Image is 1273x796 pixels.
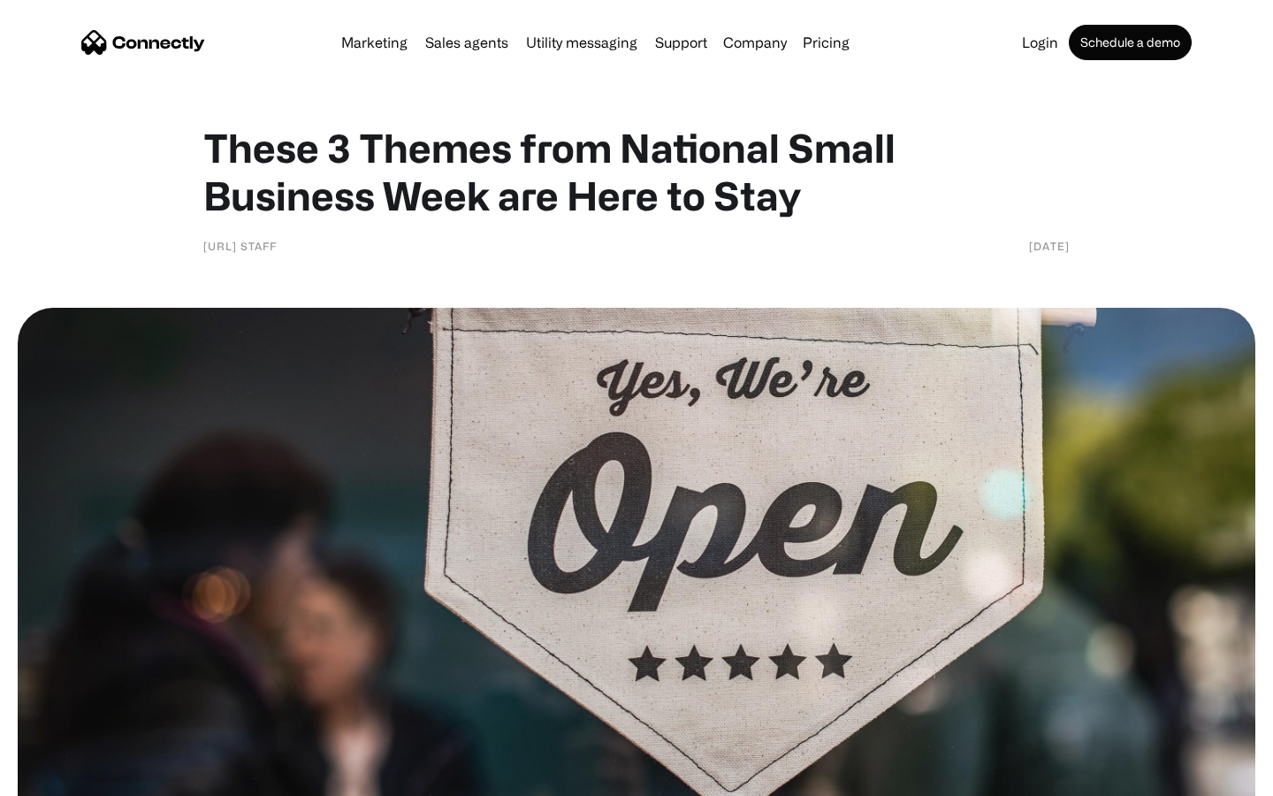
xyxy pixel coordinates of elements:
[1015,35,1065,50] a: Login
[203,237,277,255] div: [URL] Staff
[18,765,106,790] aside: Language selected: English
[796,35,857,50] a: Pricing
[35,765,106,790] ul: Language list
[519,35,644,50] a: Utility messaging
[1029,237,1070,255] div: [DATE]
[203,124,1070,219] h1: These 3 Themes from National Small Business Week are Here to Stay
[334,35,415,50] a: Marketing
[718,30,792,55] div: Company
[418,35,515,50] a: Sales agents
[1069,25,1192,60] a: Schedule a demo
[723,30,787,55] div: Company
[648,35,714,50] a: Support
[81,29,205,56] a: home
